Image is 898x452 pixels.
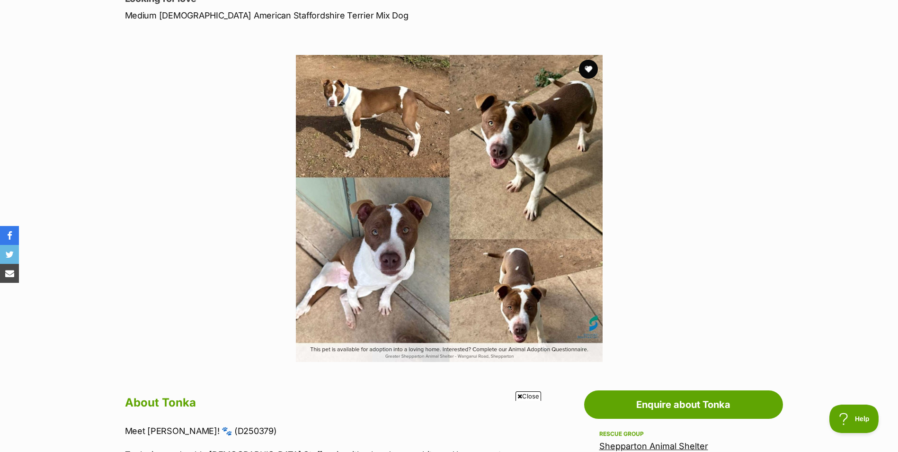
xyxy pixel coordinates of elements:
[599,430,768,438] div: Rescue group
[579,60,598,79] button: favourite
[125,425,516,437] p: Meet [PERSON_NAME]! 🐾 (D250379)
[584,390,783,419] a: Enquire about Tonka
[125,392,516,413] h2: About Tonka
[516,391,541,401] span: Close
[125,9,525,22] p: Medium [DEMOGRAPHIC_DATA] American Staffordshire Terrier Mix Dog
[220,405,679,447] iframe: Advertisement
[829,405,879,433] iframe: Help Scout Beacon - Open
[296,55,603,362] img: Photo of Tonka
